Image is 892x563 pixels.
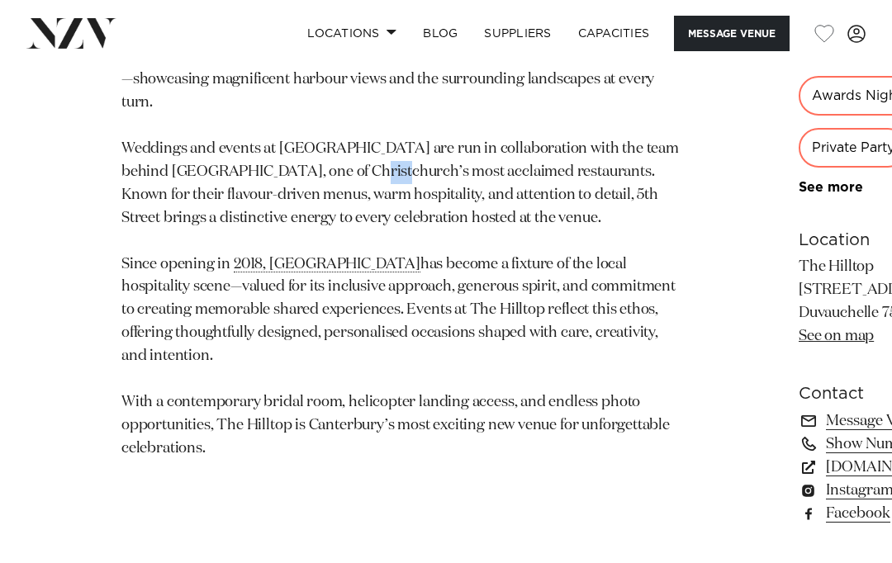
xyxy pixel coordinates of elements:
a: BLOG [410,16,471,51]
p: Designed with elegance in mind, The Hilltop features a modern, light-filled interior framed by ex... [121,23,681,461]
img: nzv-logo.png [26,18,116,48]
a: SUPPLIERS [471,16,564,51]
button: Message Venue [674,16,790,51]
a: See on map [799,329,874,343]
a: Locations [294,16,410,51]
a: Capacities [565,16,663,51]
